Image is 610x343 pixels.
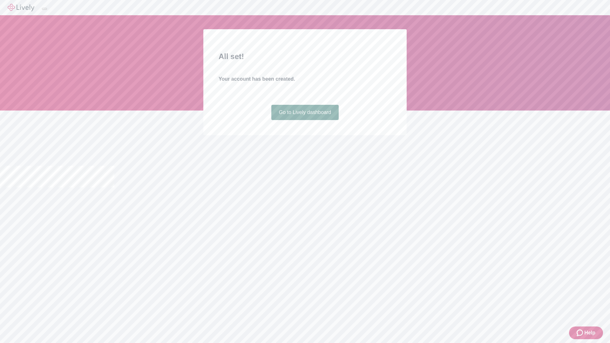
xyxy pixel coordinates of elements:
[219,75,391,83] h4: Your account has been created.
[42,8,47,10] button: Log out
[271,105,339,120] a: Go to Lively dashboard
[219,51,391,62] h2: All set!
[569,326,603,339] button: Zendesk support iconHelp
[8,4,34,11] img: Lively
[584,329,595,337] span: Help
[577,329,584,337] svg: Zendesk support icon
